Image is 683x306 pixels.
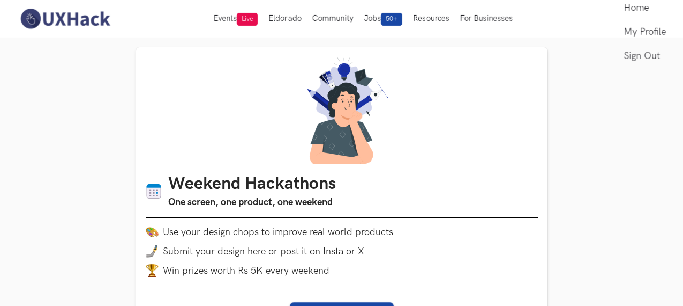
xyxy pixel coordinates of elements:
img: trophy.png [146,264,159,277]
span: Submit your design here or post it on Insta or X [163,246,364,257]
img: palette.png [146,225,159,238]
a: Sign Out [624,44,666,68]
h3: One screen, one product, one weekend [168,195,336,210]
span: Live [237,13,258,26]
h1: Weekend Hackathons [168,174,336,195]
li: Use your design chops to improve real world products [146,225,538,238]
img: Calendar icon [146,183,162,200]
li: Win prizes worth Rs 5K every weekend [146,264,538,277]
span: 50+ [381,13,402,26]
img: mobile-in-hand.png [146,245,159,258]
a: My Profile [624,20,666,44]
img: UXHack-logo.png [17,8,112,30]
img: A designer thinking [290,57,393,164]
